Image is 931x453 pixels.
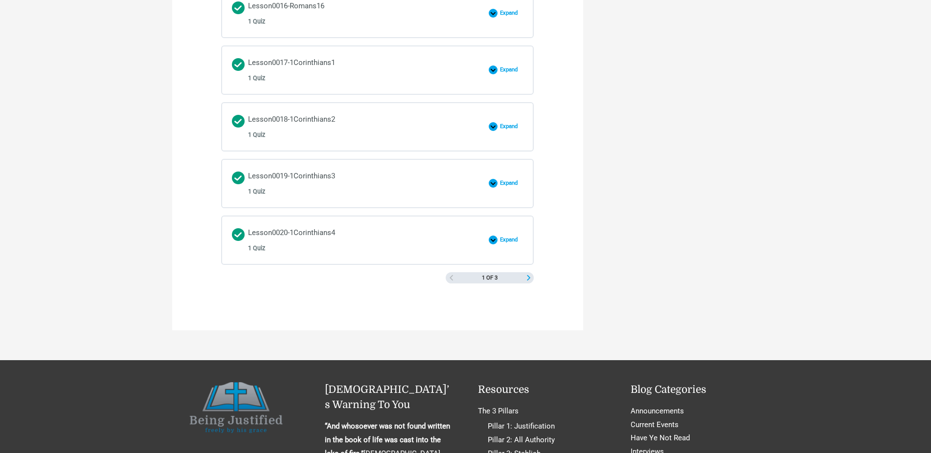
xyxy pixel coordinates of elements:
[498,66,523,73] span: Expand
[248,56,335,84] div: Lesson0017-1Corinthians1
[325,382,454,413] h2: [DEMOGRAPHIC_DATA]’s Warning To You
[248,131,265,138] span: 1 Quiz
[631,420,679,429] a: Current Events
[232,226,483,254] a: Completed Lesson0020-1Corinthians4 1 Quiz
[232,1,245,14] div: Completed
[489,9,523,18] button: Expand
[478,382,607,398] h2: Resources
[631,433,690,442] a: Have Ye Not Read
[232,170,483,197] a: Completed Lesson0019-1Corinthians3 1 Quiz
[488,422,555,431] a: Pillar 1: Justification
[489,179,523,188] button: Expand
[248,245,265,252] span: 1 Quiz
[489,236,523,244] button: Expand
[498,237,523,243] span: Expand
[232,56,483,84] a: Completed Lesson0017-1Corinthians1 1 Quiz
[232,113,483,141] a: Completed Lesson0018-1Corinthians2 1 Quiz
[232,228,245,241] div: Completed
[498,123,523,130] span: Expand
[248,75,265,82] span: 1 Quiz
[498,180,523,187] span: Expand
[232,172,245,184] div: Completed
[248,188,265,195] span: 1 Quiz
[631,382,759,398] h2: Blog Categories
[498,10,523,17] span: Expand
[248,113,335,141] div: Lesson0018-1Corinthians2
[248,226,335,254] div: Lesson0020-1Corinthians4
[478,407,519,415] a: The 3 Pillars
[232,115,245,128] div: Completed
[526,275,531,281] a: Next Page
[248,170,335,197] div: Lesson0019-1Corinthians3
[482,275,498,280] span: 1 of 3
[248,18,265,25] span: 1 Quiz
[489,122,523,131] button: Expand
[232,58,245,71] div: Completed
[489,65,523,74] button: Expand
[488,435,555,444] a: Pillar 2: All Authority
[631,407,684,415] a: Announcements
